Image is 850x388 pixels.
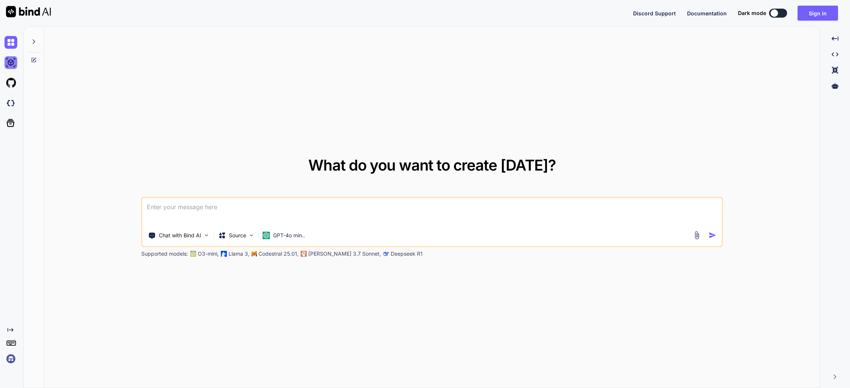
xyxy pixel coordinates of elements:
button: Documentation [687,9,727,17]
img: Pick Models [248,232,255,238]
img: Llama2 [221,251,227,257]
span: Dark mode [738,9,766,17]
img: icon [708,231,716,239]
p: Deepseek R1 [391,250,423,258]
p: O3-mini, [198,250,219,258]
p: [PERSON_NAME] 3.7 Sonnet, [308,250,381,258]
img: Bind AI [6,6,51,17]
img: attachment [692,231,701,240]
button: Discord Support [633,9,676,17]
img: claude [301,251,307,257]
p: Supported models: [141,250,188,258]
img: GPT-4o mini [263,232,270,239]
img: ai-studio [4,56,17,69]
img: githubLight [4,76,17,89]
span: Documentation [687,10,727,16]
p: Chat with Bind AI [159,232,201,239]
img: signin [4,352,17,365]
span: Discord Support [633,10,676,16]
img: Pick Tools [203,232,210,238]
p: Codestral 25.01, [258,250,299,258]
img: darkCloudIdeIcon [4,97,17,109]
span: What do you want to create [DATE]? [308,156,556,174]
p: Source [229,232,246,239]
img: chat [4,36,17,49]
p: Llama 3, [229,250,249,258]
button: Sign in [798,6,838,21]
img: claude [383,251,389,257]
p: GPT-4o min.. [273,232,305,239]
img: Mistral-AI [252,251,257,256]
img: GPT-4 [190,251,196,257]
